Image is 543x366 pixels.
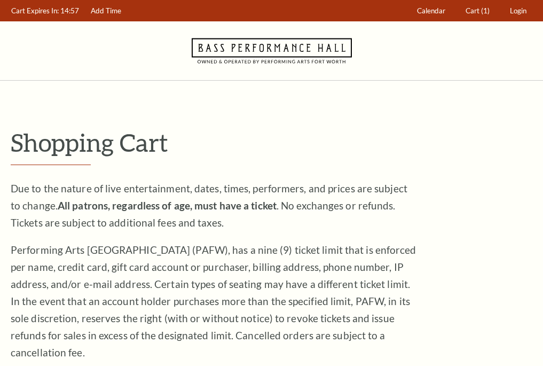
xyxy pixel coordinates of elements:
[11,242,416,361] p: Performing Arts [GEOGRAPHIC_DATA] (PAFW), has a nine (9) ticket limit that is enforced per name, ...
[58,199,277,212] strong: All patrons, regardless of age, must have a ticket
[412,1,451,21] a: Calendar
[86,1,127,21] a: Add Time
[11,6,59,15] span: Cart Expires In:
[461,1,495,21] a: Cart (1)
[60,6,79,15] span: 14:57
[505,1,532,21] a: Login
[11,182,407,229] span: Due to the nature of live entertainment, dates, times, performers, and prices are subject to chan...
[417,6,445,15] span: Calendar
[510,6,526,15] span: Login
[11,129,532,156] p: Shopping Cart
[466,6,479,15] span: Cart
[481,6,490,15] span: (1)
